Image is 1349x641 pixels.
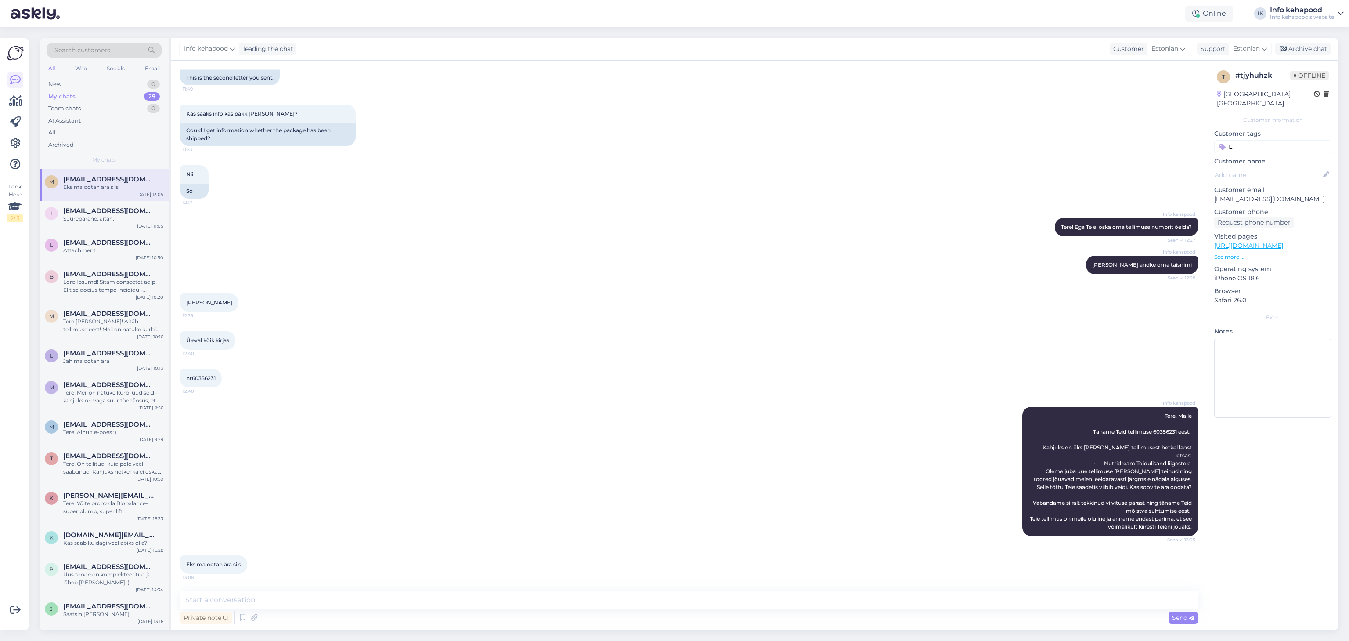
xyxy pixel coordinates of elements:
[186,171,193,177] span: Nii
[63,500,163,515] div: Tere! Võite proovida Biobalance- super plump, super lift
[49,424,54,430] span: m
[1214,264,1331,274] p: Operating system
[137,223,163,229] div: [DATE] 11:05
[48,80,61,89] div: New
[136,476,163,482] div: [DATE] 10:59
[49,384,54,391] span: m
[47,63,57,74] div: All
[136,294,163,301] div: [DATE] 10:20
[1162,275,1195,281] span: Seen ✓ 12:28
[1110,44,1144,54] div: Customer
[147,80,160,89] div: 0
[183,312,216,319] span: 12:39
[7,45,24,62] img: Askly Logo
[7,183,23,222] div: Look Here
[180,123,356,146] div: Could I get information whether the package has been shipped?
[50,605,53,612] span: j
[137,515,163,522] div: [DATE] 16:33
[63,246,163,254] div: Attachment
[1162,237,1195,243] span: Seen ✓ 12:27
[1214,327,1331,336] p: Notes
[1162,400,1195,406] span: Info kehapood
[138,436,163,443] div: [DATE] 9:29
[1254,7,1266,20] div: IK
[1162,249,1195,255] span: Info kehapood
[50,566,54,572] span: p
[50,352,53,359] span: l
[92,156,116,164] span: My chats
[1185,6,1233,22] div: Online
[183,86,216,92] span: 11:49
[1214,140,1331,153] input: Add a tag
[137,547,163,554] div: [DATE] 16:28
[63,389,163,405] div: Tere! Meil on natuke kurbi uudiseid – kahjuks on väga suur tõenäosus, et Placent Active tooted me...
[183,146,216,153] span: 11:53
[180,184,209,199] div: So
[54,46,110,55] span: Search customers
[1214,129,1331,138] p: Customer tags
[48,128,56,137] div: All
[63,207,155,215] span: imbiuus@hotmail.com
[63,452,155,460] span: Triiinu18@gmail.com
[1214,217,1294,228] div: Request phone number
[1214,185,1331,195] p: Customer email
[1172,614,1194,622] span: Send
[144,92,160,101] div: 29
[49,178,54,185] span: M
[136,587,163,593] div: [DATE] 14:34
[63,349,155,357] span: lairikikkas8@gmail.com
[1214,242,1283,250] a: [URL][DOMAIN_NAME]
[186,299,232,306] span: [PERSON_NAME]
[1162,211,1195,217] span: Info kehapood
[63,278,163,294] div: Lore Ipsumd! Sitam consectet adip! Elit se doeius tempo incididu – utlabor et dolo magn aliquaeni...
[1270,7,1344,21] a: Info kehapoodInfo kehapood's website
[50,495,54,501] span: K
[186,337,229,344] span: Üleval kõik kirjas
[50,273,54,280] span: b
[1235,70,1290,81] div: # tjyhuhzk
[1214,157,1331,166] p: Customer name
[50,534,54,541] span: K
[137,618,163,625] div: [DATE] 13:16
[1214,314,1331,322] div: Extra
[183,574,216,581] span: 13:08
[63,428,163,436] div: Tere! Ainult e-poes :)
[1197,44,1226,54] div: Support
[63,381,155,389] span: mialauk11@gmail.com
[137,365,163,372] div: [DATE] 10:13
[48,116,81,125] div: AI Assistant
[1215,170,1321,180] input: Add name
[7,214,23,222] div: 2 / 3
[186,110,298,117] span: Kas saaks info kas pakk [PERSON_NAME]?
[63,531,155,539] span: Kaja.hr@mail.ee
[183,199,216,206] span: 12:17
[136,254,163,261] div: [DATE] 10:50
[180,70,280,85] div: This is the second letter you sent.
[50,210,52,217] span: i
[50,242,53,248] span: l
[1233,44,1260,54] span: Estonian
[1214,116,1331,124] div: Customer information
[63,420,155,428] span: marislep6@gmail.com
[1061,224,1192,230] span: Tere! Ega Te ei oska oma tellimuse numbrit öelda?
[73,63,89,74] div: Web
[1214,207,1331,217] p: Customer phone
[63,310,155,318] span: marina.sat@mail.ee
[63,460,163,476] div: Tere! On tellitud, kuid pole veel saabunud. Kahjuks hetkel ka ei oska öelda täpset kuupäeva.
[63,539,163,547] div: Kas saab kuidagi veel abiks olla?
[63,183,163,191] div: Eks ma ootan ära siis
[63,610,163,618] div: Saatsin [PERSON_NAME]
[1270,14,1334,21] div: Info kehapood's website
[147,104,160,113] div: 0
[1092,261,1192,268] span: [PERSON_NAME] andke oma täisnimi
[1270,7,1334,14] div: Info kehapood
[63,215,163,223] div: Suurepärane, aitäh.
[1214,232,1331,241] p: Visited pages
[48,92,76,101] div: My chats
[63,492,155,500] span: Katrin.koor@hotmail.com
[1030,413,1193,530] span: Tere, Malle Täname Teid tellimuse 60356231 eest. Kahjuks on üks [PERSON_NAME] tellimusest hetkel ...
[143,63,162,74] div: Email
[63,357,163,365] div: Jah ma ootan ära
[50,455,53,462] span: T
[183,350,216,357] span: 12:40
